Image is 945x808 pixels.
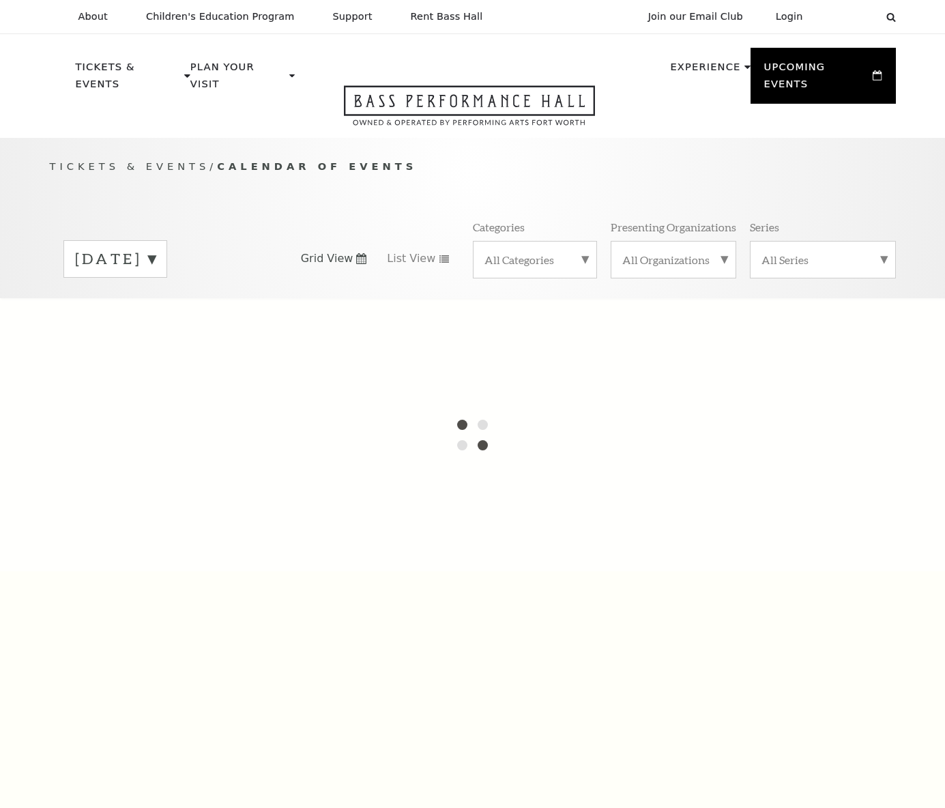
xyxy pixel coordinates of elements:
[50,158,896,175] p: /
[764,59,870,100] p: Upcoming Events
[50,160,210,172] span: Tickets & Events
[301,251,353,266] span: Grid View
[78,11,108,23] p: About
[825,10,873,23] select: Select:
[761,252,884,267] label: All Series
[473,220,525,234] p: Categories
[670,59,740,83] p: Experience
[75,248,156,270] label: [DATE]
[333,11,373,23] p: Support
[411,11,483,23] p: Rent Bass Hall
[76,59,181,100] p: Tickets & Events
[611,220,736,234] p: Presenting Organizations
[622,252,725,267] label: All Organizations
[217,160,417,172] span: Calendar of Events
[484,252,585,267] label: All Categories
[750,220,779,234] p: Series
[190,59,286,100] p: Plan Your Visit
[146,11,295,23] p: Children's Education Program
[387,251,435,266] span: List View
